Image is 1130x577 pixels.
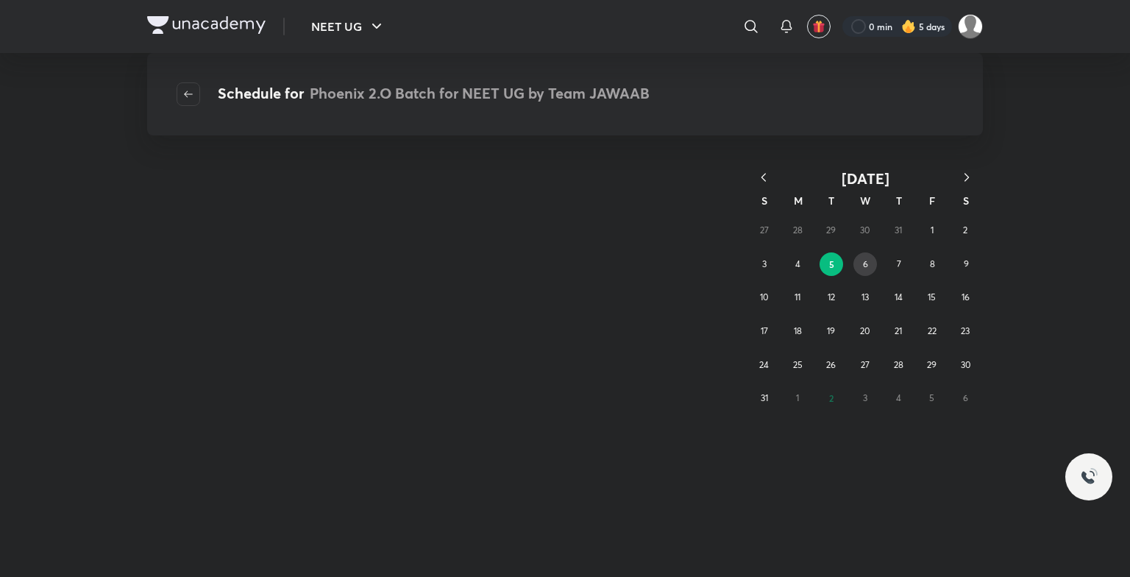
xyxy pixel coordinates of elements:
[753,386,776,410] button: August 31, 2025
[861,359,870,370] abbr: August 27, 2025
[953,286,977,309] button: August 16, 2025
[886,353,910,377] button: August 28, 2025
[953,319,977,343] button: August 23, 2025
[780,169,950,188] button: [DATE]
[901,19,916,34] img: streak
[860,194,870,208] abbr: Wednesday
[895,325,902,336] abbr: August 21, 2025
[929,194,935,208] abbr: Friday
[786,353,809,377] button: August 25, 2025
[827,325,835,336] abbr: August 19, 2025
[302,12,394,41] button: NEET UG
[820,319,843,343] button: August 19, 2025
[753,286,776,309] button: August 10, 2025
[853,286,877,309] button: August 13, 2025
[786,319,809,343] button: August 18, 2025
[886,319,910,343] button: August 21, 2025
[820,353,843,377] button: August 26, 2025
[953,353,977,377] button: August 30, 2025
[828,194,834,208] abbr: Tuesday
[795,291,800,302] abbr: August 11, 2025
[927,359,937,370] abbr: August 29, 2025
[786,286,809,309] button: August 11, 2025
[860,325,870,336] abbr: August 20, 2025
[753,252,776,276] button: August 3, 2025
[820,286,843,309] button: August 12, 2025
[829,258,834,270] abbr: August 5, 2025
[794,325,802,336] abbr: August 18, 2025
[828,291,835,302] abbr: August 12, 2025
[1080,468,1098,486] img: ttu
[897,258,901,269] abbr: August 7, 2025
[753,353,776,377] button: August 24, 2025
[761,392,768,403] abbr: August 31, 2025
[920,353,944,377] button: August 29, 2025
[958,14,983,39] img: shruti gupta
[793,359,803,370] abbr: August 25, 2025
[853,252,877,276] button: August 6, 2025
[886,286,910,309] button: August 14, 2025
[896,194,902,208] abbr: Thursday
[953,219,977,242] button: August 2, 2025
[961,359,970,370] abbr: August 30, 2025
[310,83,650,103] span: Phoenix 2.O Batch for NEET UG by Team JAWAAB
[964,258,969,269] abbr: August 9, 2025
[887,252,911,276] button: August 7, 2025
[921,252,945,276] button: August 8, 2025
[928,325,937,336] abbr: August 22, 2025
[931,224,934,236] abbr: August 1, 2025
[812,20,825,33] img: avatar
[759,359,769,370] abbr: August 24, 2025
[861,291,869,302] abbr: August 13, 2025
[863,258,868,269] abbr: August 6, 2025
[961,325,970,336] abbr: August 23, 2025
[928,291,936,302] abbr: August 15, 2025
[920,286,944,309] button: August 15, 2025
[761,325,768,336] abbr: August 17, 2025
[761,194,767,208] abbr: Sunday
[786,252,809,276] button: August 4, 2025
[920,319,944,343] button: August 22, 2025
[795,258,800,269] abbr: August 4, 2025
[894,359,903,370] abbr: August 28, 2025
[753,319,776,343] button: August 17, 2025
[962,291,970,302] abbr: August 16, 2025
[963,224,967,236] abbr: August 2, 2025
[826,359,836,370] abbr: August 26, 2025
[895,291,903,302] abbr: August 14, 2025
[794,194,803,208] abbr: Monday
[963,194,969,208] abbr: Saturday
[920,219,944,242] button: August 1, 2025
[147,16,266,38] a: Company Logo
[930,258,935,269] abbr: August 8, 2025
[954,252,978,276] button: August 9, 2025
[807,15,831,38] button: avatar
[147,16,266,34] img: Company Logo
[760,291,768,302] abbr: August 10, 2025
[762,258,767,269] abbr: August 3, 2025
[853,319,877,343] button: August 20, 2025
[820,252,843,276] button: August 5, 2025
[842,169,889,188] span: [DATE]
[853,353,877,377] button: August 27, 2025
[218,82,650,106] h4: Schedule for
